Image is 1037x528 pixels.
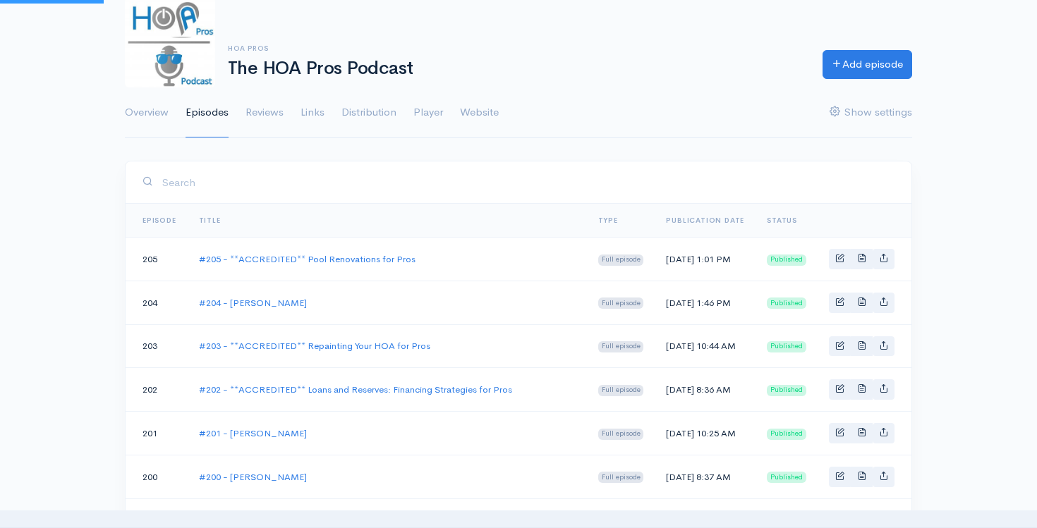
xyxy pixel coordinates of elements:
[666,216,744,225] a: Publication date
[301,87,325,138] a: Links
[767,429,806,440] span: Published
[341,87,396,138] a: Distribution
[199,297,307,309] a: #204 - [PERSON_NAME]
[460,87,499,138] a: Website
[829,293,895,313] div: Basic example
[598,341,644,352] span: Full episode
[199,427,307,439] a: #201 - [PERSON_NAME]
[126,412,188,455] td: 201
[857,340,866,350] span: Episode transcription
[829,249,895,269] div: Basic example
[125,87,169,138] a: Overview
[823,50,912,79] a: Add episode
[873,249,895,269] a: Share episode
[835,297,844,306] span: Edit episode
[857,297,866,306] span: Episode transcription
[829,336,895,357] div: Basic example
[873,293,895,313] a: Share episode
[228,59,806,79] h1: The HOA Pros Podcast
[767,297,806,309] span: Published
[767,341,806,352] span: Published
[186,87,229,138] a: Episodes
[142,216,176,225] a: Episode
[126,238,188,281] td: 205
[767,472,806,483] span: Published
[598,472,644,483] span: Full episode
[835,383,844,393] span: Edit episode
[228,44,806,52] h6: HOA Pros
[835,340,844,350] span: Edit episode
[857,427,866,436] span: Episode transcription
[835,427,844,436] span: Edit episode
[126,455,188,498] td: 200
[655,455,756,498] td: [DATE] 8:37 AM
[655,281,756,324] td: [DATE] 1:46 PM
[199,216,221,225] a: Title
[829,467,895,487] div: Basic example
[598,385,644,396] span: Full episode
[162,168,895,197] input: Search
[199,253,416,265] a: #205 - **ACCREDITED** Pool Renovations for Pros
[199,340,430,352] a: #203 - **ACCREDITED** Repainting Your HOA for Pros
[767,216,797,225] span: Status
[598,297,644,309] span: Full episode
[598,216,618,225] a: Type
[126,281,188,324] td: 204
[873,379,895,400] a: Share episode
[126,368,188,412] td: 202
[245,87,284,138] a: Reviews
[767,254,806,266] span: Published
[413,87,443,138] a: Player
[199,383,512,395] a: #202 - **ACCREDITED** Loans and Reserves: Financing Strategies for Pros
[829,379,895,400] div: Basic example
[655,324,756,368] td: [DATE] 10:44 AM
[598,254,644,266] span: Full episode
[126,324,188,368] td: 203
[873,336,895,357] a: Share episode
[835,471,844,480] span: Edit episode
[655,412,756,455] td: [DATE] 10:25 AM
[655,368,756,412] td: [DATE] 8:36 AM
[857,471,866,480] span: Episode transcription
[835,253,844,262] span: Edit episode
[655,238,756,281] td: [DATE] 1:01 PM
[857,253,866,262] span: Episode transcription
[598,429,644,440] span: Full episode
[830,87,912,138] a: Show settings
[767,385,806,396] span: Published
[199,471,307,483] a: #200 - [PERSON_NAME]
[873,467,895,487] a: Share episode
[829,423,895,443] div: Basic example
[873,423,895,443] a: Share episode
[857,383,866,393] span: Episode transcription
